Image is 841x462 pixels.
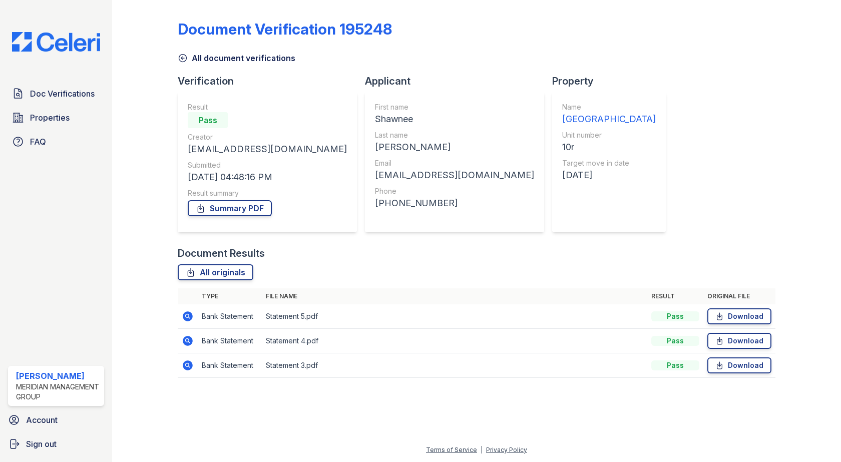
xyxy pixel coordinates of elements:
span: Sign out [26,438,57,450]
a: Privacy Policy [486,446,527,453]
span: FAQ [30,136,46,148]
td: Bank Statement [198,353,262,378]
th: Result [647,288,703,304]
td: Statement 4.pdf [262,329,647,353]
div: 10r [562,140,656,154]
div: [PERSON_NAME] [16,370,100,382]
div: | [481,446,483,453]
div: Property [552,74,674,88]
div: Applicant [365,74,552,88]
a: Download [707,357,771,373]
a: Properties [8,108,104,128]
div: [DATE] [562,168,656,182]
div: Result [188,102,347,112]
div: Creator [188,132,347,142]
a: Summary PDF [188,200,272,216]
a: Download [707,333,771,349]
span: Doc Verifications [30,88,95,100]
div: Shawnee [375,112,534,126]
div: Submitted [188,160,347,170]
div: [PERSON_NAME] [375,140,534,154]
div: Unit number [562,130,656,140]
div: Phone [375,186,534,196]
a: Account [4,410,108,430]
th: File name [262,288,647,304]
div: [PHONE_NUMBER] [375,196,534,210]
span: Properties [30,112,70,124]
div: Pass [651,311,699,321]
div: First name [375,102,534,112]
th: Original file [703,288,775,304]
a: Sign out [4,434,108,454]
span: Account [26,414,58,426]
div: [GEOGRAPHIC_DATA] [562,112,656,126]
div: [EMAIL_ADDRESS][DOMAIN_NAME] [375,168,534,182]
div: [DATE] 04:48:16 PM [188,170,347,184]
div: Meridian Management Group [16,382,100,402]
th: Type [198,288,262,304]
div: Name [562,102,656,112]
div: Last name [375,130,534,140]
div: Email [375,158,534,168]
td: Bank Statement [198,304,262,329]
a: Name [GEOGRAPHIC_DATA] [562,102,656,126]
div: Pass [651,360,699,370]
div: [EMAIL_ADDRESS][DOMAIN_NAME] [188,142,347,156]
a: Doc Verifications [8,84,104,104]
a: All document verifications [178,52,295,64]
a: FAQ [8,132,104,152]
div: Target move in date [562,158,656,168]
div: Pass [651,336,699,346]
div: Verification [178,74,365,88]
a: Download [707,308,771,324]
a: Terms of Service [426,446,477,453]
td: Bank Statement [198,329,262,353]
div: Document Results [178,246,265,260]
td: Statement 5.pdf [262,304,647,329]
div: Result summary [188,188,347,198]
div: Pass [188,112,228,128]
img: CE_Logo_Blue-a8612792a0a2168367f1c8372b55b34899dd931a85d93a1a3d3e32e68fde9ad4.png [4,32,108,52]
div: Document Verification 195248 [178,20,392,38]
td: Statement 3.pdf [262,353,647,378]
a: All originals [178,264,253,280]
